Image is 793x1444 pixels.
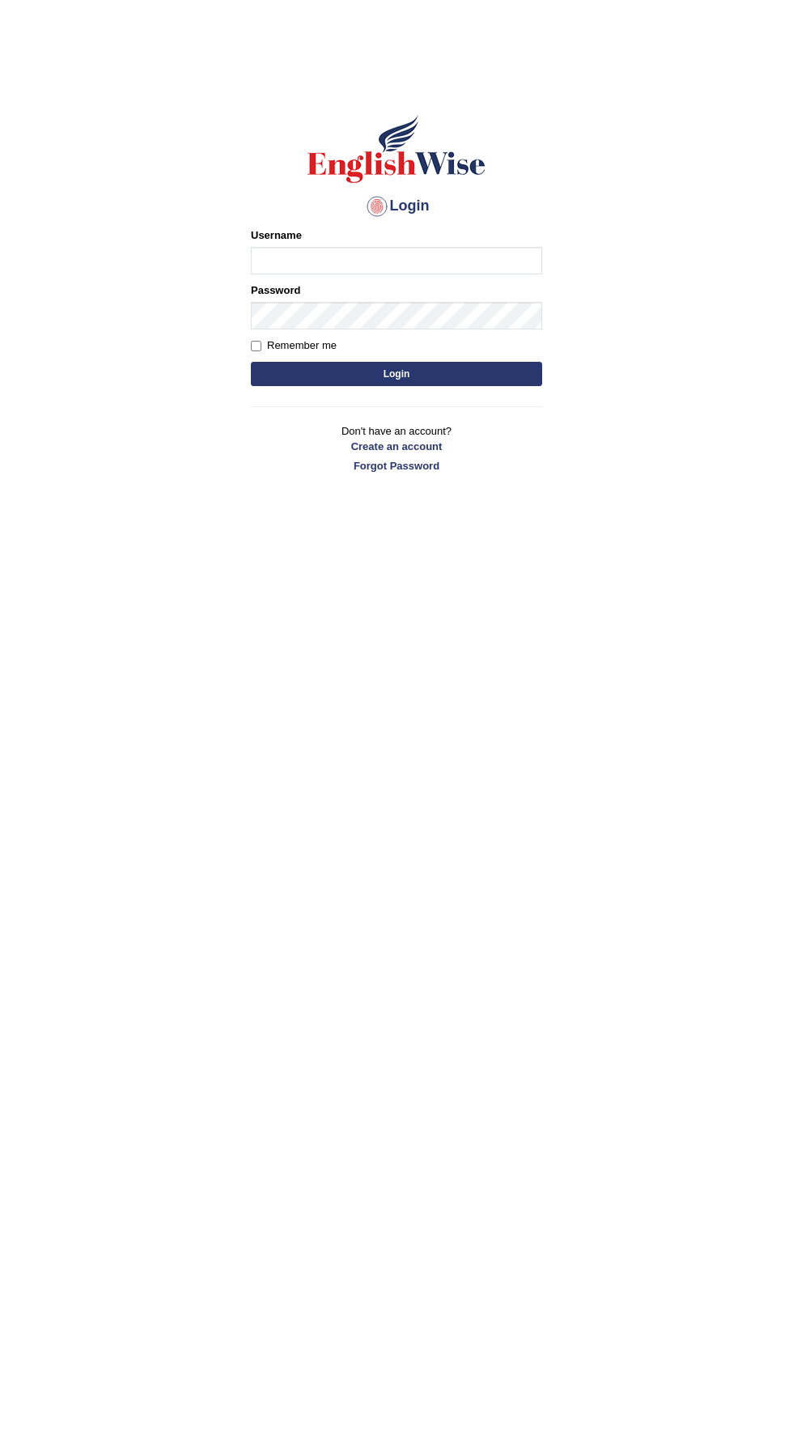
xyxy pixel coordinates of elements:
[304,113,489,185] img: Logo of English Wise sign in for intelligent practice with AI
[251,193,542,219] h4: Login
[251,338,337,354] label: Remember me
[251,458,542,474] a: Forgot Password
[251,341,261,351] input: Remember me
[251,423,542,474] p: Don't have an account?
[251,227,302,243] label: Username
[251,362,542,386] button: Login
[251,282,300,298] label: Password
[251,439,542,454] a: Create an account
